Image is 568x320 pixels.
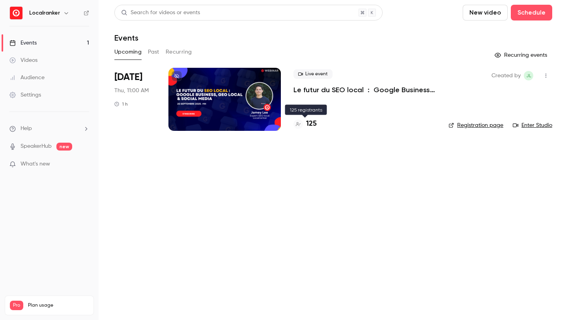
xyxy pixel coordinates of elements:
[9,125,89,133] li: help-dropdown-opener
[491,49,552,61] button: Recurring events
[56,143,72,151] span: new
[121,9,200,17] div: Search for videos or events
[28,302,89,309] span: Plan usage
[166,46,192,58] button: Recurring
[293,69,333,79] span: Live event
[524,71,533,80] span: Jamey Lee
[114,71,142,84] span: [DATE]
[491,71,521,80] span: Created by
[448,121,503,129] a: Registration page
[114,68,156,131] div: Sep 25 Thu, 11:00 AM (Europe/Paris)
[9,39,37,47] div: Events
[513,121,552,129] a: Enter Studio
[10,7,22,19] img: Localranker
[293,119,317,129] a: 125
[21,125,32,133] span: Help
[9,56,37,64] div: Videos
[29,9,60,17] h6: Localranker
[511,5,552,20] button: Schedule
[114,46,142,58] button: Upcoming
[463,5,508,20] button: New video
[114,33,138,43] h1: Events
[9,91,41,99] div: Settings
[114,87,149,95] span: Thu, 11:00 AM
[306,119,317,129] h4: 125
[9,74,45,82] div: Audience
[293,85,436,95] a: Le futur du SEO local : Google Business Profile, GEO & Social media
[21,142,52,151] a: SpeakerHub
[114,101,128,107] div: 1 h
[21,160,50,168] span: What's new
[148,46,159,58] button: Past
[526,71,531,80] span: JL
[10,301,23,310] span: Pro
